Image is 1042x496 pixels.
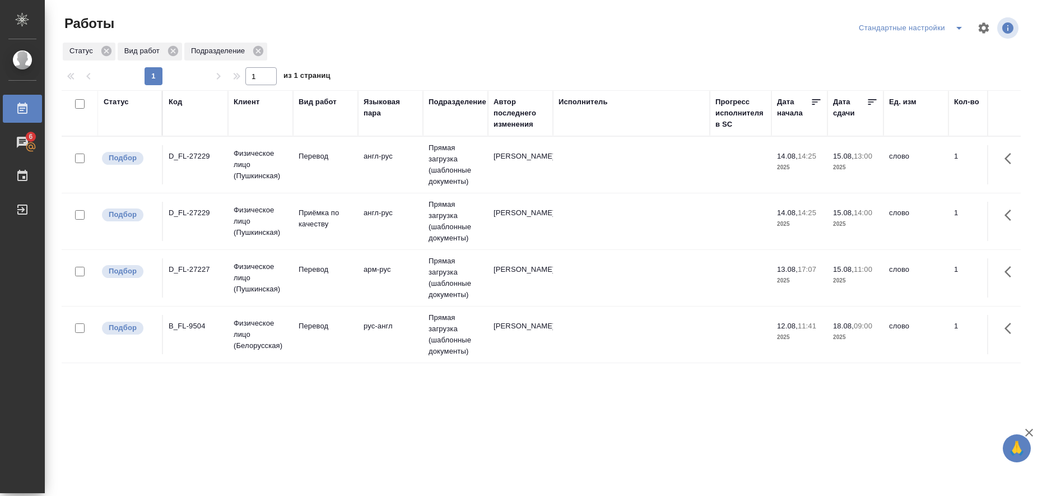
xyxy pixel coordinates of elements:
[423,250,488,306] td: Прямая загрузка (шаблонные документы)
[299,207,352,230] p: Приёмка по качеству
[856,19,970,37] div: split button
[109,209,137,220] p: Подбор
[883,202,948,241] td: слово
[358,258,423,298] td: арм-рус
[798,208,816,217] p: 14:25
[777,208,798,217] p: 14.08,
[494,96,547,130] div: Автор последнего изменения
[63,43,115,61] div: Статус
[948,202,1004,241] td: 1
[777,152,798,160] p: 14.08,
[191,45,249,57] p: Подразделение
[833,152,854,160] p: 15.08,
[299,264,352,275] p: Перевод
[234,318,287,351] p: Физическое лицо (Белорусская)
[169,151,222,162] div: D_FL-27229
[101,321,156,336] div: Можно подбирать исполнителей
[833,96,867,119] div: Дата сдачи
[423,307,488,363] td: Прямая загрузка (шаблонные документы)
[798,265,816,274] p: 17:07
[104,96,129,108] div: Статус
[488,315,553,354] td: [PERSON_NAME]
[777,96,811,119] div: Дата начала
[358,145,423,184] td: англ-рус
[299,151,352,162] p: Перевод
[299,96,337,108] div: Вид работ
[883,145,948,184] td: слово
[798,152,816,160] p: 14:25
[854,208,872,217] p: 14:00
[101,264,156,279] div: Можно подбирать исполнителей
[833,275,878,286] p: 2025
[169,96,182,108] div: Код
[559,96,608,108] div: Исполнитель
[358,315,423,354] td: рус-англ
[22,131,39,142] span: 6
[889,96,917,108] div: Ед. изм
[833,322,854,330] p: 18.08,
[997,17,1021,39] span: Посмотреть информацию
[777,162,822,173] p: 2025
[998,315,1025,342] button: Здесь прячутся важные кнопки
[169,264,222,275] div: D_FL-27227
[364,96,417,119] div: Языковая пара
[798,322,816,330] p: 11:41
[777,322,798,330] p: 12.08,
[184,43,267,61] div: Подразделение
[358,202,423,241] td: англ-рус
[109,152,137,164] p: Подбор
[1007,437,1026,460] span: 🙏
[62,15,114,33] span: Работы
[833,332,878,343] p: 2025
[234,261,287,295] p: Физическое лицо (Пушкинская)
[488,145,553,184] td: [PERSON_NAME]
[3,128,42,156] a: 6
[833,219,878,230] p: 2025
[109,322,137,333] p: Подбор
[101,151,156,166] div: Можно подбирать исполнителей
[101,207,156,222] div: Можно подбирать исполнителей
[234,148,287,182] p: Физическое лицо (Пушкинская)
[854,322,872,330] p: 09:00
[1003,434,1031,462] button: 🙏
[948,145,1004,184] td: 1
[429,96,486,108] div: Подразделение
[883,258,948,298] td: слово
[299,321,352,332] p: Перевод
[998,145,1025,172] button: Здесь прячутся важные кнопки
[423,193,488,249] td: Прямая загрузка (шаблонные документы)
[234,96,259,108] div: Клиент
[883,315,948,354] td: слово
[954,96,979,108] div: Кол-во
[998,258,1025,285] button: Здесь прячутся важные кнопки
[854,152,872,160] p: 13:00
[833,265,854,274] p: 15.08,
[118,43,182,61] div: Вид работ
[777,219,822,230] p: 2025
[948,315,1004,354] td: 1
[970,15,997,41] span: Настроить таблицу
[169,207,222,219] div: D_FL-27229
[109,266,137,277] p: Подбор
[488,202,553,241] td: [PERSON_NAME]
[124,45,164,57] p: Вид работ
[169,321,222,332] div: B_FL-9504
[488,258,553,298] td: [PERSON_NAME]
[283,69,331,85] span: из 1 страниц
[833,162,878,173] p: 2025
[998,202,1025,229] button: Здесь прячутся важные кнопки
[423,137,488,193] td: Прямая загрузка (шаблонные документы)
[854,265,872,274] p: 11:00
[715,96,766,130] div: Прогресс исполнителя в SC
[234,205,287,238] p: Физическое лицо (Пушкинская)
[69,45,97,57] p: Статус
[777,265,798,274] p: 13.08,
[777,332,822,343] p: 2025
[777,275,822,286] p: 2025
[948,258,1004,298] td: 1
[833,208,854,217] p: 15.08,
